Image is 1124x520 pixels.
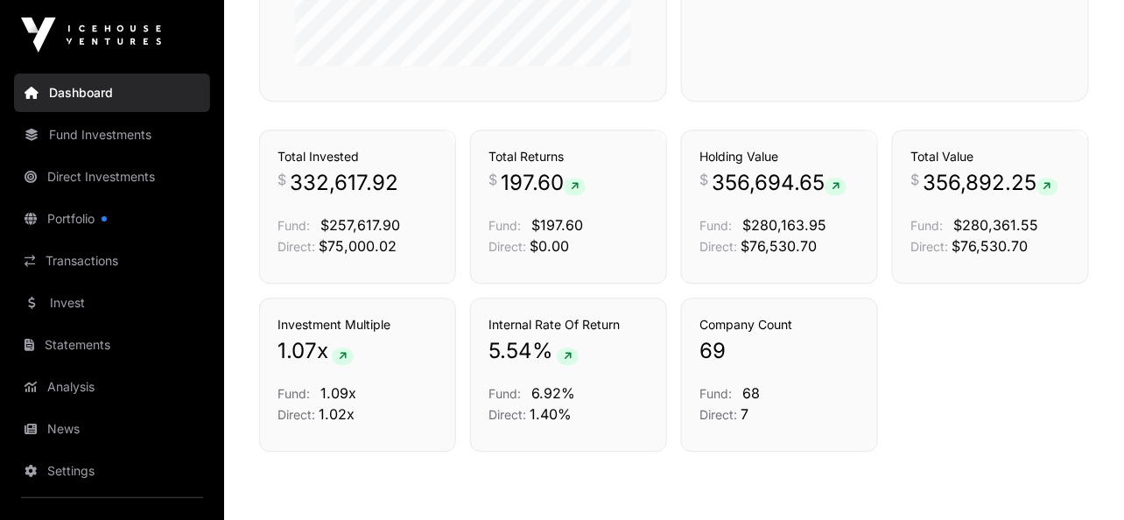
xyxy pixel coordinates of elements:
[910,218,943,233] span: Fund:
[290,169,398,197] span: 332,617.92
[488,148,649,165] h3: Total Returns
[531,216,583,234] span: $197.60
[277,148,438,165] h3: Total Invested
[699,239,737,254] span: Direct:
[319,405,355,423] span: 1.02x
[488,337,532,365] span: 5.54
[14,200,210,238] a: Portfolio
[699,386,732,401] span: Fund:
[277,386,310,401] span: Fund:
[14,242,210,280] a: Transactions
[488,239,526,254] span: Direct:
[699,218,732,233] span: Fund:
[277,239,315,254] span: Direct:
[532,337,553,365] span: %
[21,18,161,53] img: Icehouse Ventures Logo
[277,407,315,422] span: Direct:
[953,216,1038,234] span: $280,361.55
[320,216,400,234] span: $257,617.90
[952,237,1028,255] span: $76,530.70
[14,452,210,490] a: Settings
[14,116,210,154] a: Fund Investments
[14,74,210,112] a: Dashboard
[741,405,748,423] span: 7
[277,169,286,190] span: $
[742,216,826,234] span: $280,163.95
[501,169,586,197] span: 197.60
[530,237,569,255] span: $0.00
[488,407,526,422] span: Direct:
[319,237,397,255] span: $75,000.02
[14,284,210,322] a: Invest
[14,326,210,364] a: Statements
[277,316,438,334] h3: Investment Multiple
[1036,436,1124,520] iframe: Chat Widget
[699,407,737,422] span: Direct:
[530,405,572,423] span: 1.40%
[699,316,860,334] h3: Company Count
[741,237,817,255] span: $76,530.70
[488,218,521,233] span: Fund:
[488,316,649,334] h3: Internal Rate Of Return
[742,384,760,402] span: 68
[277,218,310,233] span: Fund:
[910,239,948,254] span: Direct:
[712,169,847,197] span: 356,694.65
[320,384,356,402] span: 1.09x
[923,169,1058,197] span: 356,892.25
[531,384,575,402] span: 6.92%
[277,337,317,365] span: 1.07
[14,410,210,448] a: News
[14,368,210,406] a: Analysis
[699,337,726,365] span: 69
[699,148,860,165] h3: Holding Value
[14,158,210,196] a: Direct Investments
[488,386,521,401] span: Fund:
[910,148,1071,165] h3: Total Value
[910,169,919,190] span: $
[699,169,708,190] span: $
[488,169,497,190] span: $
[317,337,328,365] span: x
